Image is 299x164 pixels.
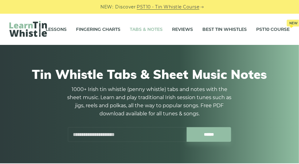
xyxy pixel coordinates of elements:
a: Reviews [172,22,193,37]
img: LearnTinWhistle.com [9,21,47,37]
a: Tabs & Notes [130,22,163,37]
a: Best Tin Whistles [202,22,247,37]
p: 1000+ Irish tin whistle (penny whistle) tabs and notes with the sheet music. Learn and play tradi... [65,85,234,118]
h1: Tin Whistle Tabs & Sheet Music Notes [13,67,286,82]
a: Fingering Charts [76,22,120,37]
a: PST10 CourseNew [256,22,290,37]
a: Lessons [46,22,67,37]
